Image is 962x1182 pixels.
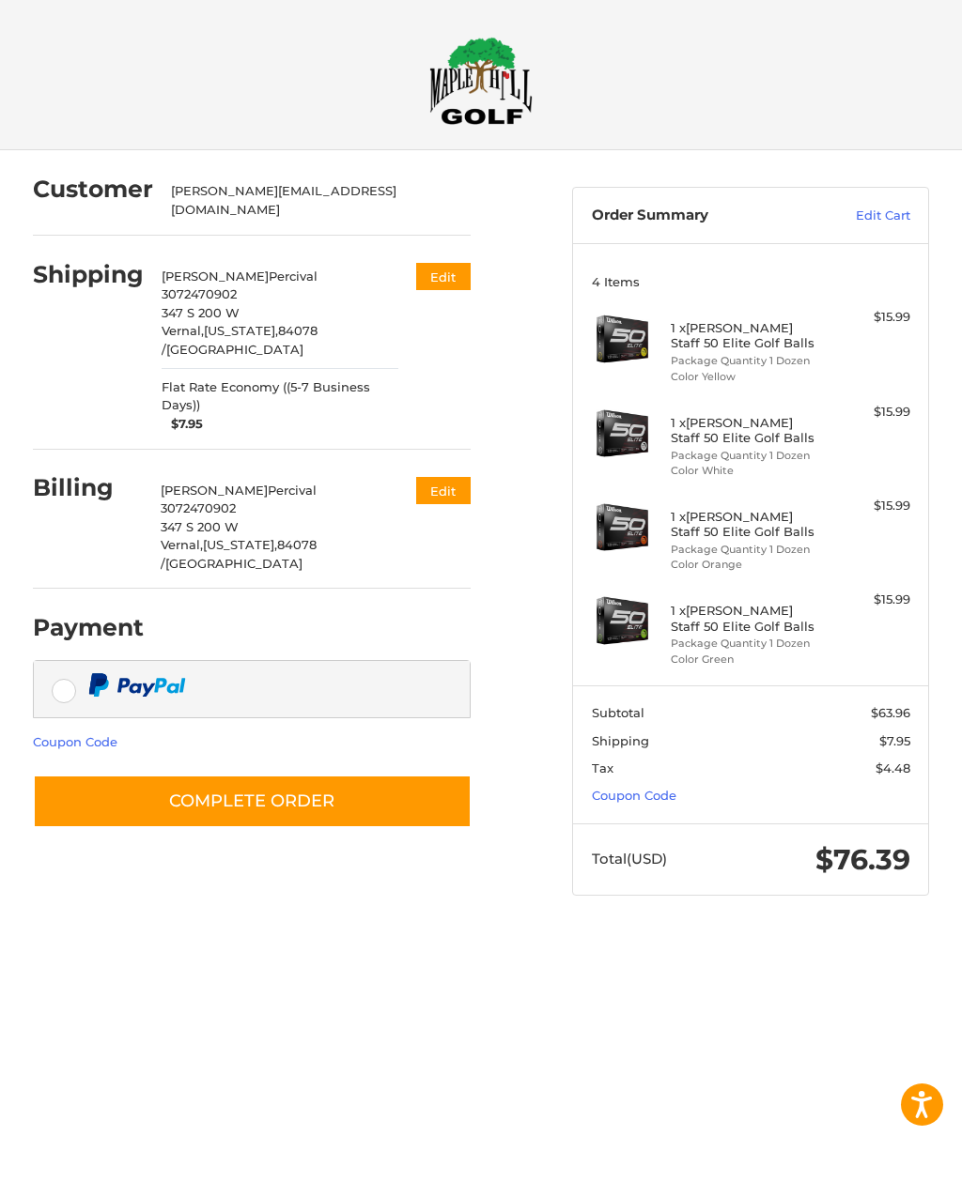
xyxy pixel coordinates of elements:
span: $4.48 [876,760,910,775]
span: [GEOGRAPHIC_DATA] [165,556,303,571]
a: Coupon Code [592,788,676,803]
h4: 1 x [PERSON_NAME] Staff 50 Elite Golf Balls [671,603,826,634]
span: [PERSON_NAME] [161,483,268,498]
img: PayPal icon [88,673,186,697]
h2: Billing [33,473,143,502]
h3: Order Summary [592,207,809,225]
img: Maple Hill Golf [429,37,533,125]
span: 84078 / [161,537,317,571]
span: Subtotal [592,705,644,720]
div: $15.99 [830,403,910,422]
h2: Customer [33,175,153,204]
span: Vernal, [162,323,204,338]
li: Package Quantity 1 Dozen [671,542,826,558]
span: $7.95 [162,415,203,434]
button: Edit [416,477,471,504]
h4: 1 x [PERSON_NAME] Staff 50 Elite Golf Balls [671,415,826,446]
span: [GEOGRAPHIC_DATA] [166,342,303,357]
li: Package Quantity 1 Dozen [671,448,826,464]
h4: 1 x [PERSON_NAME] Staff 50 Elite Golf Balls [671,320,826,351]
span: Tax [592,760,613,775]
span: Flat Rate Economy ((5-7 Business Days)) [162,378,398,415]
span: Vernal, [161,537,203,552]
button: Complete order [33,775,472,828]
span: Percival [269,269,318,284]
span: Percival [268,483,317,498]
span: 84078 / [162,323,318,357]
h3: 4 Items [592,274,910,289]
span: $7.95 [879,733,910,748]
span: [PERSON_NAME] [162,269,269,284]
button: Edit [416,263,471,290]
span: Shipping [592,733,649,748]
span: $63.96 [871,705,910,720]
div: $15.99 [830,497,910,515]
li: Package Quantity 1 Dozen [671,636,826,652]
a: Coupon Code [33,734,117,749]
h2: Shipping [33,260,144,289]
h2: Payment [33,613,144,642]
span: [US_STATE], [203,537,277,552]
span: 347 S 200 W [162,305,240,320]
h4: 1 x [PERSON_NAME] Staff 50 Elite Golf Balls [671,509,826,540]
li: Color White [671,463,826,479]
div: [PERSON_NAME][EMAIL_ADDRESS][DOMAIN_NAME] [171,182,453,219]
span: 347 S 200 W [161,519,239,534]
li: Color Orange [671,557,826,573]
span: [US_STATE], [204,323,278,338]
li: Color Green [671,652,826,668]
li: Color Yellow [671,369,826,385]
li: Package Quantity 1 Dozen [671,353,826,369]
span: $76.39 [815,842,910,877]
a: Edit Cart [809,207,910,225]
span: Total (USD) [592,850,667,867]
span: 3072470902 [161,500,236,515]
div: $15.99 [830,308,910,327]
span: 3072470902 [162,286,237,301]
div: $15.99 [830,591,910,609]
